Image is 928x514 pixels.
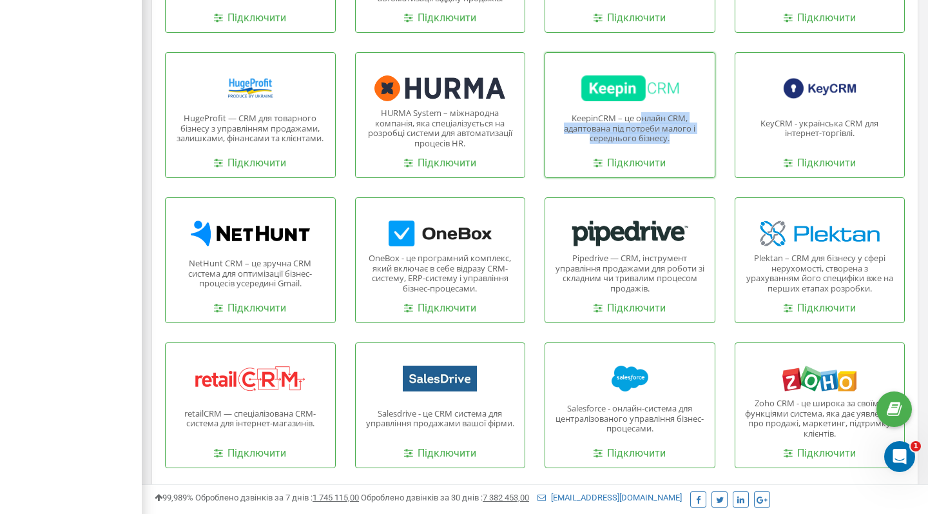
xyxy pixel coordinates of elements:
span: Оброблено дзвінків за 30 днів : [361,493,529,502]
a: Підключити [594,11,666,26]
p: HURMA System – міжнародна компанія, яка спеціалізується на розробці системи для автоматизації про... [365,108,516,148]
a: Підключити [784,301,856,316]
a: Підключити [214,301,286,316]
p: retailCRM — спеціалізована CRM-система для інтернет-магазинів. [175,409,325,429]
a: Підключити [594,156,666,171]
a: Підключити [214,446,286,461]
u: 1 745 115,00 [313,493,359,502]
p: Zoho CRM - це широка за своїми функціями система, яка дає уявлення про продажі, маркетинг, підтри... [745,399,895,439]
u: 7 382 453,00 [483,493,529,502]
a: Підключити [404,446,476,461]
a: Підключити [214,156,286,171]
p: Salesdrive - це CRM система для управління продажами вашої фірми. [365,409,516,429]
a: [EMAIL_ADDRESS][DOMAIN_NAME] [537,493,682,502]
a: Підключити [404,301,476,316]
a: Підключити [594,446,666,461]
p: Salesforce - онлайн-система для централізованого управління бізнес-процесами. [555,404,705,434]
p: NetHunt CRM – це зручна CRM система для оптимізації бізнес-процесів усередині Gmail. [175,259,325,289]
a: Підключити [214,11,286,26]
p: KeepinCRM – це онлайн CRM, адаптована під потреби малого і середнього бізнесу. [555,114,705,144]
a: Підключити [594,301,666,316]
a: Підключити [784,156,856,171]
a: Підключити [404,156,476,171]
p: KeyCRM - українська CRM для інтернет-торгівлі. [745,119,895,139]
a: Підключити [404,11,476,26]
a: Підключити [784,446,856,461]
a: Підключити [784,11,856,26]
iframe: Intercom live chat [884,441,915,472]
p: OneBox - це програмний комплекс, який включає в себе відразу CRM-систему, ERP-систему і управлінн... [365,253,516,293]
p: Pipedrive — CRM, інструмент управління продажами для роботи зі складним чи тривалим процесом прод... [555,253,705,293]
span: 99,989% [155,493,193,502]
p: HugeProfit — CRM для товарного бізнесу з управлінням продажами, залишками, фінансами та клієнтами. [175,114,325,144]
p: Plektan – CRM для бізнесу у сфері нерухомості, створена з урахуванням його специфіки вже на перши... [745,253,895,293]
span: 1 [911,441,921,451]
span: Оброблено дзвінків за 7 днів : [195,493,359,502]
